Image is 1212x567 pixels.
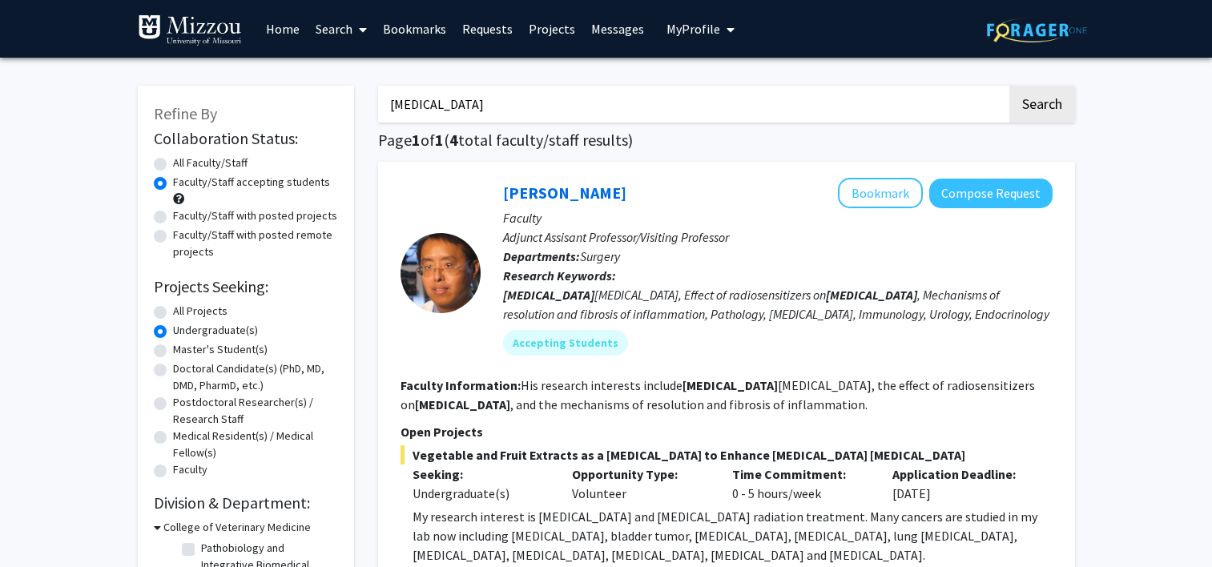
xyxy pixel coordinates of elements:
label: Master's Student(s) [173,341,268,358]
label: All Faculty/Staff [173,155,248,171]
div: Volunteer [560,464,720,503]
span: 1 [435,130,444,150]
a: Messages [583,1,652,57]
span: Vegetable and Fruit Extracts as a [MEDICAL_DATA] to Enhance [MEDICAL_DATA] [MEDICAL_DATA] [401,445,1053,464]
b: [MEDICAL_DATA] [415,396,510,412]
span: Refine By [154,103,217,123]
label: Faculty/Staff with posted remote projects [173,227,338,260]
label: Faculty [173,461,207,478]
a: Requests [454,1,521,57]
label: Undergraduate(s) [173,322,258,339]
p: Adjunct Assisant Professor/Visiting Professor [503,227,1053,247]
p: Time Commitment: [732,464,868,484]
b: [MEDICAL_DATA] [503,287,594,303]
button: Compose Request to Yujiang Fang [929,179,1053,208]
label: Postdoctoral Researcher(s) / Research Staff [173,394,338,428]
fg-read-more: His research interests include [MEDICAL_DATA], the effect of radiosensitizers on , and the mechan... [401,377,1035,412]
button: Search [1009,86,1075,123]
span: Surgery [580,248,620,264]
label: Doctoral Candidate(s) (PhD, MD, DMD, PharmD, etc.) [173,360,338,394]
img: ForagerOne Logo [987,18,1087,42]
div: [MEDICAL_DATA], Effect of radiosensitizers on , Mechanisms of resolution and fibrosis of inflamma... [503,285,1053,324]
a: Bookmarks [375,1,454,57]
a: [PERSON_NAME] [503,183,626,203]
div: Undergraduate(s) [413,484,549,503]
button: Add Yujiang Fang to Bookmarks [838,178,923,208]
span: My research interest is [MEDICAL_DATA] and [MEDICAL_DATA] radiation treatment. Many cancers are s... [413,509,1037,563]
span: 1 [412,130,421,150]
div: 0 - 5 hours/week [720,464,880,503]
b: [MEDICAL_DATA] [826,287,917,303]
a: Projects [521,1,583,57]
input: Search Keywords [378,86,1007,123]
label: Medical Resident(s) / Medical Fellow(s) [173,428,338,461]
img: University of Missouri Logo [138,14,242,46]
p: Faculty [503,208,1053,227]
b: Faculty Information: [401,377,521,393]
a: Search [308,1,375,57]
mat-chip: Accepting Students [503,330,628,356]
b: Departments: [503,248,580,264]
a: Home [258,1,308,57]
h1: Page of ( total faculty/staff results) [378,131,1075,150]
h2: Projects Seeking: [154,277,338,296]
label: Faculty/Staff accepting students [173,174,330,191]
h3: College of Veterinary Medicine [163,519,311,536]
span: 4 [449,130,458,150]
h2: Division & Department: [154,493,338,513]
p: Opportunity Type: [572,464,708,484]
p: Application Deadline: [892,464,1029,484]
p: Open Projects [401,422,1053,441]
span: My Profile [666,21,720,37]
div: [DATE] [880,464,1041,503]
h2: Collaboration Status: [154,129,338,148]
p: Seeking: [413,464,549,484]
b: [MEDICAL_DATA] [683,377,778,393]
label: Faculty/Staff with posted projects [173,207,337,224]
iframe: Chat [12,495,68,555]
label: All Projects [173,303,228,320]
b: Research Keywords: [503,267,616,283]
